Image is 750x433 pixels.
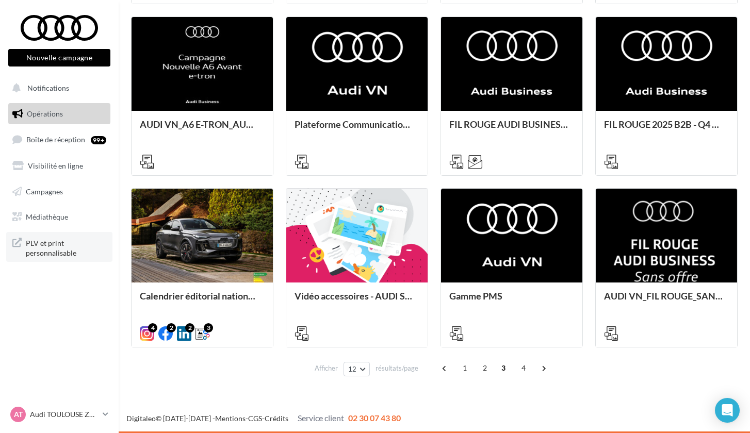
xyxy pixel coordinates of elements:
[140,291,265,311] div: Calendrier éditorial national : semaine du 14.10 eu 20.10
[167,323,176,332] div: 2
[204,323,213,332] div: 3
[315,363,338,373] span: Afficher
[126,414,401,423] span: © [DATE]-[DATE] - - -
[148,323,157,332] div: 4
[28,161,83,170] span: Visibilité en ligne
[604,291,729,311] div: AUDI VN_FIL ROUGE_SANS OFFRE_AUDI_BUSINESS
[515,360,532,376] span: 4
[715,398,740,423] div: Open Intercom Messenger
[91,136,106,144] div: 99+
[298,413,344,423] span: Service client
[495,360,512,376] span: 3
[8,405,110,424] a: AT Audi TOULOUSE ZAC
[6,232,112,262] a: PLV et print personnalisable
[30,409,99,420] p: Audi TOULOUSE ZAC
[265,414,288,423] a: Crédits
[295,291,419,311] div: Vidéo accessoires - AUDI SERVICE
[215,414,246,423] a: Mentions
[449,291,574,311] div: Gamme PMS
[376,363,418,373] span: résultats/page
[27,84,69,92] span: Notifications
[26,236,106,258] span: PLV et print personnalisable
[449,119,574,140] div: FIL ROUGE AUDI BUSINESS - A3, A5, A6 et Q6 e-tron
[6,128,112,151] a: Boîte de réception99+
[26,187,63,195] span: Campagnes
[348,365,357,373] span: 12
[348,413,401,423] span: 02 30 07 43 80
[477,360,493,376] span: 2
[126,414,156,423] a: Digitaleo
[344,362,370,376] button: 12
[6,206,112,228] a: Médiathèque
[8,49,110,66] button: Nouvelle campagne
[248,414,262,423] a: CGS
[26,135,85,144] span: Boîte de réception
[26,212,68,221] span: Médiathèque
[6,155,112,177] a: Visibilité en ligne
[185,323,194,332] div: 2
[295,119,419,140] div: Plateforme Communication - Nous sommes Audi.
[604,119,729,140] div: FIL ROUGE 2025 B2B - Q4 e-tron
[6,103,112,125] a: Opérations
[140,119,265,140] div: AUDI VN_A6 E-TRON_AUDI BUSINESS
[27,109,63,118] span: Opérations
[6,181,112,203] a: Campagnes
[14,409,23,420] span: AT
[456,360,473,376] span: 1
[6,77,108,99] button: Notifications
